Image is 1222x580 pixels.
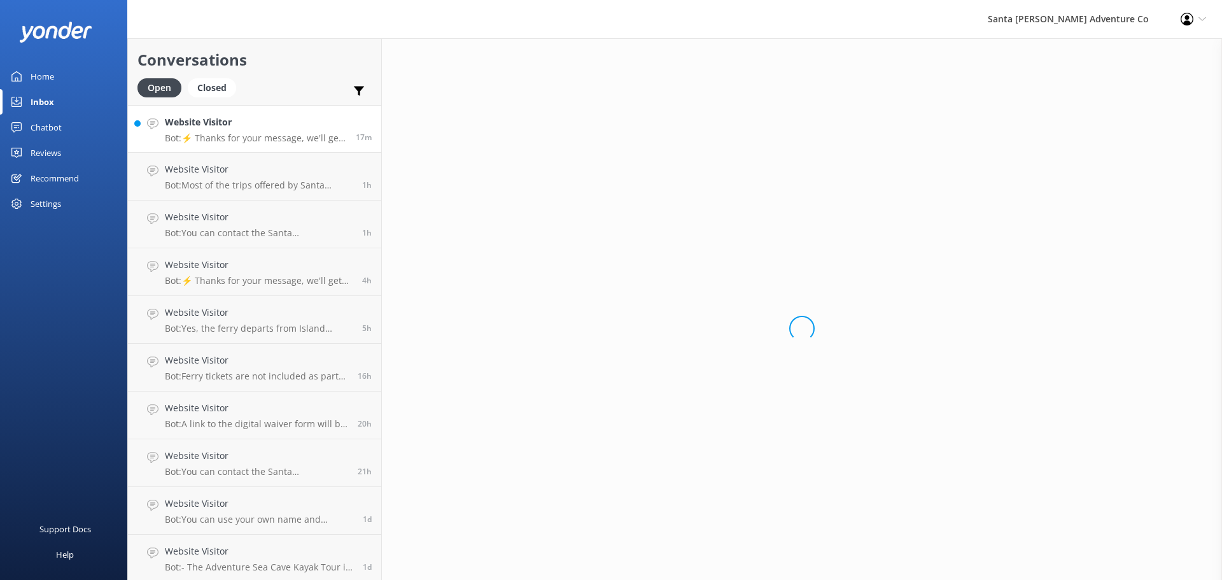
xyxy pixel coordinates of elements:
[165,401,348,415] h4: Website Visitor
[165,418,348,430] p: Bot: A link to the digital waiver form will be provided in your confirmation email. Each guest mu...
[358,371,372,381] span: Oct 11 2025 09:40pm (UTC -07:00) America/Tijuana
[137,80,188,94] a: Open
[165,306,353,320] h4: Website Visitor
[128,487,381,535] a: Website VisitorBot:You can use your own name and account to reserve the trips, even if you are no...
[188,78,236,97] div: Closed
[39,516,91,542] div: Support Docs
[137,78,181,97] div: Open
[165,132,346,144] p: Bot: ⚡ Thanks for your message, we'll get back to you as soon as we can. You're also welcome to k...
[165,275,353,286] p: Bot: ⚡ Thanks for your message, we'll get back to you as soon as we can. You're also welcome to k...
[362,323,372,334] span: Oct 12 2025 08:16am (UTC -07:00) America/Tijuana
[165,544,353,558] h4: Website Visitor
[31,140,61,166] div: Reviews
[363,514,372,525] span: Oct 11 2025 01:19pm (UTC -07:00) America/Tijuana
[362,180,372,190] span: Oct 12 2025 12:04pm (UTC -07:00) America/Tijuana
[128,105,381,153] a: Website VisitorBot:⚡ Thanks for your message, we'll get back to you as soon as we can. You're als...
[165,227,353,239] p: Bot: You can contact the Santa [PERSON_NAME] Adventure Co. team at [PHONE_NUMBER], or by emailing...
[363,562,372,572] span: Oct 11 2025 12:18pm (UTC -07:00) America/Tijuana
[165,562,353,573] p: Bot: - The Adventure Sea Cave Kayak Tour is a 4-hour immersive experience, allowing ample time to...
[31,89,54,115] div: Inbox
[31,191,61,216] div: Settings
[19,22,92,43] img: yonder-white-logo.png
[128,439,381,487] a: Website VisitorBot:You can contact the Santa [PERSON_NAME] Adventure Co. team at [PHONE_NUMBER], ...
[165,258,353,272] h4: Website Visitor
[165,466,348,477] p: Bot: You can contact the Santa [PERSON_NAME] Adventure Co. team at [PHONE_NUMBER], or by emailing...
[165,514,353,525] p: Bot: You can use your own name and account to reserve the trips, even if you are not participatin...
[137,48,372,72] h2: Conversations
[165,162,353,176] h4: Website Visitor
[165,180,353,191] p: Bot: Most of the trips offered by Santa [PERSON_NAME] Adventure Company are suitable for beginner...
[362,275,372,286] span: Oct 12 2025 09:42am (UTC -07:00) America/Tijuana
[128,344,381,392] a: Website VisitorBot:Ferry tickets are not included as part of our tours, but you can add them duri...
[31,64,54,89] div: Home
[165,210,353,224] h4: Website Visitor
[362,227,372,238] span: Oct 12 2025 11:57am (UTC -07:00) America/Tijuana
[356,132,372,143] span: Oct 12 2025 01:35pm (UTC -07:00) America/Tijuana
[165,353,348,367] h4: Website Visitor
[165,497,353,511] h4: Website Visitor
[31,115,62,140] div: Chatbot
[358,466,372,477] span: Oct 11 2025 03:59pm (UTC -07:00) America/Tijuana
[165,449,348,463] h4: Website Visitor
[128,248,381,296] a: Website VisitorBot:⚡ Thanks for your message, we'll get back to you as soon as we can. You're als...
[128,296,381,344] a: Website VisitorBot:Yes, the ferry departs from Island Packers in the [GEOGRAPHIC_DATA]. The addre...
[188,80,242,94] a: Closed
[56,542,74,567] div: Help
[128,153,381,201] a: Website VisitorBot:Most of the trips offered by Santa [PERSON_NAME] Adventure Company are suitabl...
[165,371,348,382] p: Bot: Ferry tickets are not included as part of our tours, but you can add them during checkout wh...
[31,166,79,191] div: Recommend
[358,418,372,429] span: Oct 11 2025 04:54pm (UTC -07:00) America/Tijuana
[128,392,381,439] a: Website VisitorBot:A link to the digital waiver form will be provided in your confirmation email....
[165,323,353,334] p: Bot: Yes, the ferry departs from Island Packers in the [GEOGRAPHIC_DATA]. The address is [STREET_...
[128,201,381,248] a: Website VisitorBot:You can contact the Santa [PERSON_NAME] Adventure Co. team at [PHONE_NUMBER], ...
[165,115,346,129] h4: Website Visitor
